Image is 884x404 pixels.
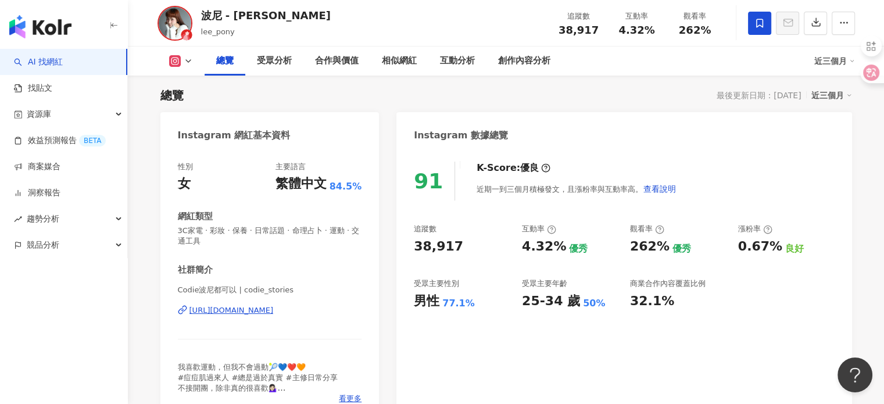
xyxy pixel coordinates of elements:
[414,224,436,234] div: 追蹤數
[201,8,331,23] div: 波尼 - [PERSON_NAME]
[27,206,59,232] span: 趨勢分析
[442,297,475,310] div: 77.1%
[178,285,362,295] span: Codie波尼都可以 | codie_stories
[679,24,711,36] span: 262%
[257,54,292,68] div: 受眾分析
[630,278,706,289] div: 商業合作內容覆蓋比例
[440,54,475,68] div: 互動分析
[178,129,291,142] div: Instagram 網紅基本資料
[522,278,567,289] div: 受眾主要年齡
[178,210,213,223] div: 網紅類型
[178,226,362,246] span: 3C家電 · 彩妝 · 保養 · 日常話題 · 命理占卜 · 運動 · 交通工具
[178,175,191,193] div: 女
[569,242,588,255] div: 優秀
[414,278,459,289] div: 受眾主要性別
[498,54,550,68] div: 創作內容分析
[522,224,556,234] div: 互動率
[382,54,417,68] div: 相似網紅
[738,238,782,256] div: 0.67%
[520,162,539,174] div: 優良
[14,135,106,146] a: 效益預測報告BETA
[315,54,359,68] div: 合作與價值
[673,10,717,22] div: 觀看率
[838,357,872,392] iframe: Help Scout Beacon - Open
[522,292,580,310] div: 25-34 歲
[811,88,852,103] div: 近三個月
[672,242,691,255] div: 優秀
[27,101,51,127] span: 資源庫
[559,24,599,36] span: 38,917
[9,15,71,38] img: logo
[14,56,63,68] a: searchAI 找網紅
[27,232,59,258] span: 競品分析
[414,129,508,142] div: Instagram 數據總覽
[414,169,443,193] div: 91
[201,27,235,36] span: lee_pony
[738,224,772,234] div: 漲粉率
[216,54,234,68] div: 總覽
[630,292,674,310] div: 32.1%
[630,238,670,256] div: 262%
[814,52,855,70] div: 近三個月
[643,177,677,201] button: 查看說明
[557,10,601,22] div: 追蹤數
[330,180,362,193] span: 84.5%
[414,292,439,310] div: 男性
[158,6,192,41] img: KOL Avatar
[339,394,362,404] span: 看更多
[618,24,654,36] span: 4.32%
[275,175,327,193] div: 繁體中文
[785,242,804,255] div: 良好
[522,238,566,256] div: 4.32%
[14,161,60,173] a: 商案媒合
[14,215,22,223] span: rise
[477,162,550,174] div: K-Score :
[275,162,306,172] div: 主要語言
[160,87,184,103] div: 總覽
[189,305,274,316] div: [URL][DOMAIN_NAME]
[14,187,60,199] a: 洞察報告
[178,305,362,316] a: [URL][DOMAIN_NAME]
[643,184,676,194] span: 查看說明
[14,83,52,94] a: 找貼文
[178,162,193,172] div: 性別
[178,264,213,276] div: 社群簡介
[583,297,605,310] div: 50%
[477,177,677,201] div: 近期一到三個月積極發文，且漲粉率與互動率高。
[717,91,801,100] div: 最後更新日期：[DATE]
[615,10,659,22] div: 互動率
[630,224,664,234] div: 觀看率
[414,238,463,256] div: 38,917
